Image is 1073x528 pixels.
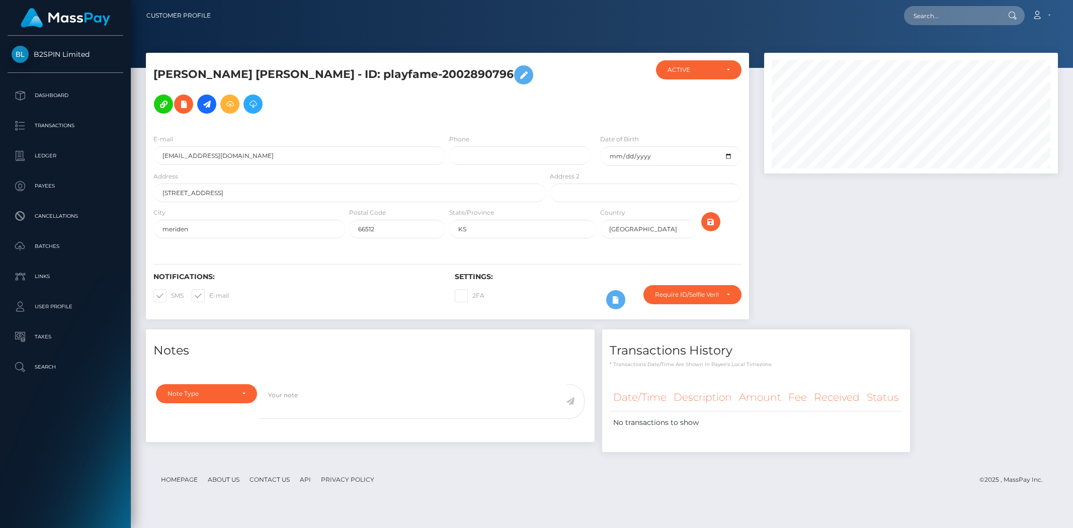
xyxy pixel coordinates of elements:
[153,273,440,281] h6: Notifications:
[12,269,119,284] p: Links
[157,472,202,487] a: Homepage
[146,5,211,26] a: Customer Profile
[168,390,234,398] div: Note Type
[670,384,735,411] th: Description
[8,50,123,59] span: B2SPIN Limited
[610,361,902,368] p: * Transactions date/time are shown in payee's local timezone
[550,172,580,181] label: Address 2
[600,135,639,144] label: Date of Birth
[8,143,123,168] a: Ledger
[668,66,718,74] div: ACTIVE
[12,88,119,103] p: Dashboard
[12,360,119,375] p: Search
[8,113,123,138] a: Transactions
[153,289,184,302] label: SMS
[12,299,119,314] p: User Profile
[204,472,243,487] a: About Us
[12,209,119,224] p: Cancellations
[455,273,741,281] h6: Settings:
[600,208,625,217] label: Country
[449,135,469,144] label: Phone
[153,135,173,144] label: E-mail
[153,60,540,119] h5: [PERSON_NAME] [PERSON_NAME] - ID: playfame-2002890796
[455,289,484,302] label: 2FA
[8,324,123,349] a: Taxes
[610,384,670,411] th: Date/Time
[656,60,741,79] button: ACTIVE
[156,384,257,403] button: Note Type
[610,342,902,360] h4: Transactions History
[449,208,494,217] label: State/Province
[12,46,29,63] img: B2SPIN Limited
[8,264,123,289] a: Links
[12,148,119,163] p: Ledger
[12,329,119,344] p: Taxes
[655,291,718,299] div: Require ID/Selfie Verification
[979,474,1050,485] div: © 2025 , MassPay Inc.
[12,239,119,254] p: Batches
[8,204,123,229] a: Cancellations
[192,289,229,302] label: E-mail
[8,234,123,259] a: Batches
[643,285,741,304] button: Require ID/Selfie Verification
[12,179,119,194] p: Payees
[810,384,863,411] th: Received
[785,384,810,411] th: Fee
[317,472,378,487] a: Privacy Policy
[153,172,178,181] label: Address
[904,6,999,25] input: Search...
[153,342,587,360] h4: Notes
[153,208,166,217] label: City
[735,384,785,411] th: Amount
[863,384,902,411] th: Status
[12,118,119,133] p: Transactions
[21,8,110,28] img: MassPay Logo
[610,411,902,434] td: No transactions to show
[8,355,123,380] a: Search
[8,173,123,199] a: Payees
[8,83,123,108] a: Dashboard
[296,472,315,487] a: API
[245,472,294,487] a: Contact Us
[197,95,216,114] a: Initiate Payout
[349,208,386,217] label: Postal Code
[8,294,123,319] a: User Profile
